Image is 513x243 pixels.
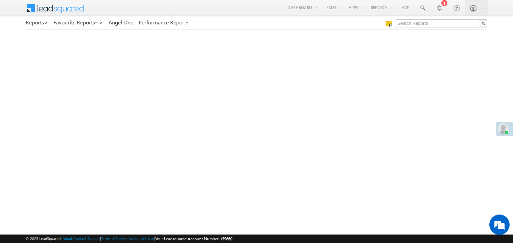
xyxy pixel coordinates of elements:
[109,19,189,25] a: Angel One – Performance Report
[155,236,232,241] span: Your Leadsquared Account Number is
[26,236,232,242] span: © 2025 LeadSquared | | | | |
[396,19,487,27] input: Search Reports
[53,19,103,25] a: Favourite Reports >
[222,236,232,241] span: 39660
[99,18,103,26] span: >
[63,236,72,241] a: About
[26,19,48,25] a: Reports>
[44,18,48,26] span: >
[101,236,127,241] a: Terms of Service
[73,236,100,241] a: Contact Support
[129,236,154,241] a: Acceptable Use
[386,20,392,27] img: Manage all your saved reports!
